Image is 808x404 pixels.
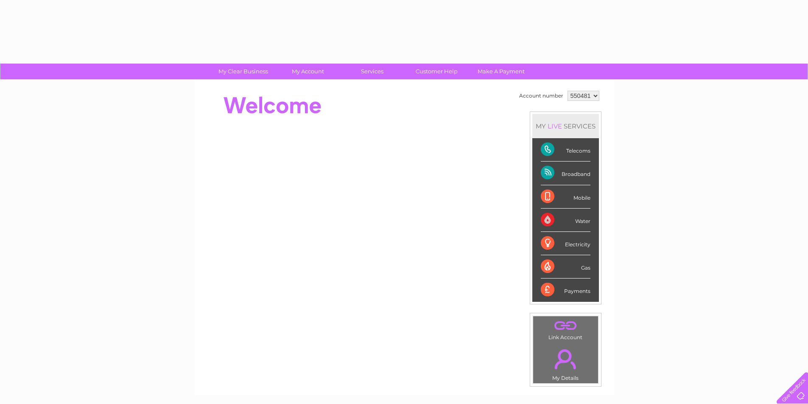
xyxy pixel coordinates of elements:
div: Gas [541,255,590,279]
td: Link Account [533,316,598,343]
div: Broadband [541,162,590,185]
a: Customer Help [402,64,472,79]
td: My Details [533,342,598,384]
div: Telecoms [541,138,590,162]
div: Payments [541,279,590,301]
a: . [535,344,596,374]
div: LIVE [546,122,564,130]
div: MY SERVICES [532,114,599,138]
td: Account number [517,89,565,103]
a: . [535,318,596,333]
a: My Account [273,64,343,79]
a: My Clear Business [208,64,278,79]
a: Make A Payment [466,64,536,79]
div: Water [541,209,590,232]
div: Mobile [541,185,590,209]
div: Electricity [541,232,590,255]
a: Services [337,64,407,79]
